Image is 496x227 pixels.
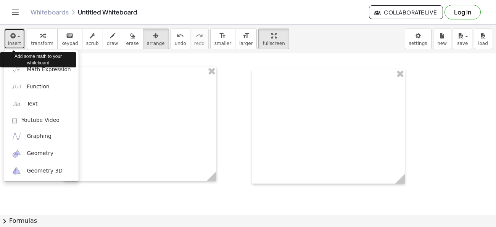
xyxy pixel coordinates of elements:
[27,133,52,140] span: Graphing
[57,29,82,49] button: keyboardkeypad
[12,132,21,141] img: ggb-graphing.svg
[375,9,436,16] span: Collaborate Live
[219,31,226,40] i: format_size
[235,29,257,49] button: format_sizelarger
[4,145,79,162] a: Geometry
[171,29,190,49] button: undoundo
[4,29,25,49] button: insert
[175,41,186,46] span: undo
[61,41,78,46] span: keypad
[8,41,21,46] span: insert
[31,41,53,46] span: transform
[147,41,165,46] span: arrange
[27,167,63,175] span: Geometry 3D
[126,41,138,46] span: erase
[122,29,143,49] button: erase
[27,66,71,74] span: Math Expression
[474,29,492,49] button: load
[453,29,472,49] button: save
[31,8,69,16] a: Whiteboards
[66,31,73,40] i: keyboard
[27,29,58,49] button: transform
[103,29,122,49] button: draw
[194,41,205,46] span: redo
[437,41,447,46] span: new
[369,5,443,19] button: Collaborate Live
[190,29,209,49] button: redoredo
[12,99,21,109] img: Aa.png
[82,29,103,49] button: scrub
[143,29,169,49] button: arrange
[4,128,79,145] a: Graphing
[214,41,231,46] span: smaller
[457,41,468,46] span: save
[177,31,184,40] i: undo
[4,95,79,112] a: Text
[4,78,79,95] a: Function
[444,5,481,19] button: Log in
[405,29,432,49] button: settings
[239,41,253,46] span: larger
[258,29,289,49] button: fullscreen
[12,82,21,91] img: f_x.png
[4,113,79,128] a: Youtube Video
[12,166,21,176] img: ggb-3d.svg
[27,100,37,108] span: Text
[478,41,488,46] span: load
[107,41,118,46] span: draw
[12,65,21,74] img: sqrt_x.png
[262,41,285,46] span: fullscreen
[9,6,21,18] button: Toggle navigation
[21,117,60,124] span: Youtube Video
[12,149,21,158] img: ggb-geometry.svg
[4,162,79,179] a: Geometry 3D
[4,61,79,78] a: Math Expression
[242,31,250,40] i: format_size
[27,150,53,157] span: Geometry
[210,29,235,49] button: format_sizesmaller
[409,41,427,46] span: settings
[196,31,203,40] i: redo
[433,29,451,49] button: new
[86,41,99,46] span: scrub
[27,83,50,91] span: Function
